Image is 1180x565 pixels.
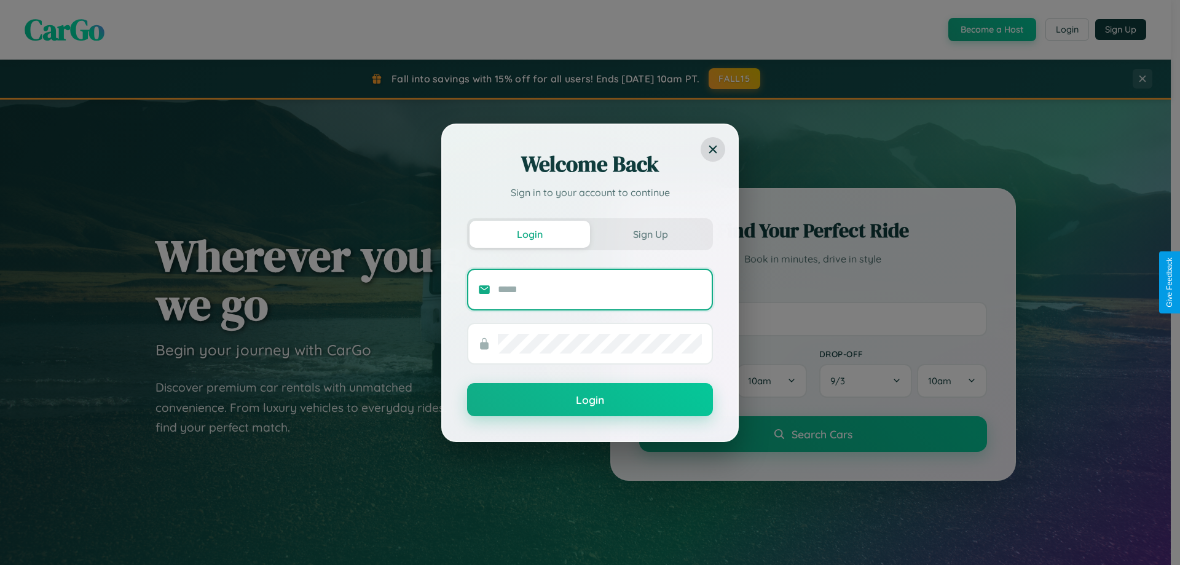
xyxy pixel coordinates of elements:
[467,149,713,179] h2: Welcome Back
[467,185,713,200] p: Sign in to your account to continue
[590,221,710,248] button: Sign Up
[470,221,590,248] button: Login
[467,383,713,416] button: Login
[1165,258,1174,307] div: Give Feedback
